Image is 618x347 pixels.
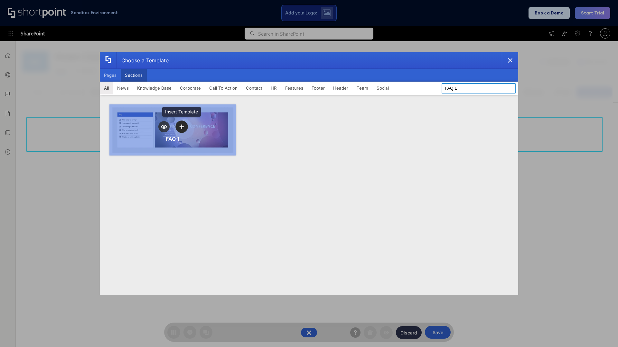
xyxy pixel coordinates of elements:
[307,82,329,94] button: Footer
[352,82,372,94] button: Team
[113,82,133,94] button: News
[116,52,169,68] div: Choose a Template
[100,52,518,295] div: template selector
[372,82,393,94] button: Social
[176,82,205,94] button: Corporate
[100,82,113,94] button: All
[442,83,516,93] input: Search
[121,69,147,82] button: Sections
[242,82,267,94] button: Contact
[166,136,180,142] div: FAQ 1
[133,82,176,94] button: Knowledge Base
[281,82,307,94] button: Features
[267,82,281,94] button: HR
[100,69,121,82] button: Pages
[586,316,618,347] iframe: Chat Widget
[205,82,242,94] button: Call To Action
[329,82,352,94] button: Header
